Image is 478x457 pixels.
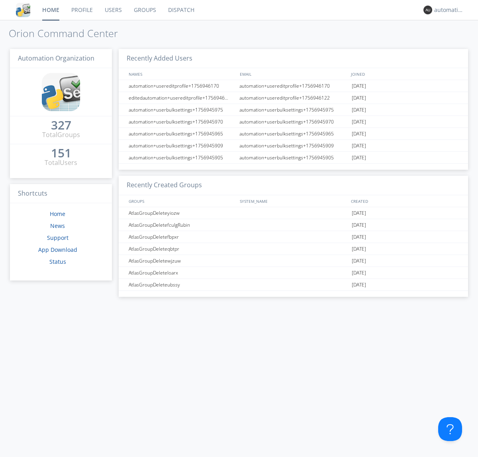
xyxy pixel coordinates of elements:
div: SYSTEM_NAME [238,195,349,207]
div: AtlasGroupDeletewjzuw [127,255,237,267]
a: 151 [51,149,71,158]
img: cddb5a64eb264b2086981ab96f4c1ba7 [16,3,30,17]
div: automation+userbulksettings+1756945909 [127,140,237,151]
div: GROUPS [127,195,236,207]
div: automation+usereditprofile+1756946170 [127,80,237,92]
a: AtlasGroupDeleteloarx[DATE] [119,267,468,279]
div: JOINED [349,68,460,80]
div: automation+usereditprofile+1756946122 [237,92,350,104]
a: App Download [38,246,77,253]
a: automation+userbulksettings+1756945905automation+userbulksettings+1756945905[DATE] [119,152,468,164]
div: Total Users [45,158,77,167]
img: cddb5a64eb264b2086981ab96f4c1ba7 [42,73,80,111]
div: 327 [51,121,71,129]
div: automation+userbulksettings+1756945965 [127,128,237,139]
div: AtlasGroupDeleteyiozw [127,207,237,219]
div: automation+userbulksettings+1756945909 [237,140,350,151]
span: [DATE] [352,243,366,255]
a: Status [49,258,66,265]
div: automation+userbulksettings+1756945970 [237,116,350,127]
a: AtlasGroupDeleteqbtpr[DATE] [119,243,468,255]
a: automation+userbulksettings+1756945970automation+userbulksettings+1756945970[DATE] [119,116,468,128]
a: Support [47,234,69,241]
span: [DATE] [352,92,366,104]
span: [DATE] [352,231,366,243]
a: automation+usereditprofile+1756946170automation+usereditprofile+1756946170[DATE] [119,80,468,92]
div: 151 [51,149,71,157]
a: automation+userbulksettings+1756945965automation+userbulksettings+1756945965[DATE] [119,128,468,140]
a: News [50,222,65,229]
img: 373638.png [423,6,432,14]
span: [DATE] [352,267,366,279]
div: automation+userbulksettings+1756945975 [127,104,237,116]
a: 327 [51,121,71,130]
a: AtlasGroupDeletewjzuw[DATE] [119,255,468,267]
h3: Recently Created Groups [119,176,468,195]
a: Home [50,210,65,218]
h3: Recently Added Users [119,49,468,69]
span: [DATE] [352,255,366,267]
a: AtlasGroupDeletefbpxr[DATE] [119,231,468,243]
div: automation+userbulksettings+1756945970 [127,116,237,127]
span: Automation Organization [18,54,94,63]
span: [DATE] [352,279,366,291]
a: AtlasGroupDeletefculgRubin[DATE] [119,219,468,231]
div: CREATED [349,195,460,207]
div: AtlasGroupDeletefculgRubin [127,219,237,231]
div: Total Groups [42,130,80,139]
span: [DATE] [352,80,366,92]
h3: Shortcuts [10,184,112,204]
div: AtlasGroupDeletefbpxr [127,231,237,243]
a: editedautomation+usereditprofile+1756946122automation+usereditprofile+1756946122[DATE] [119,92,468,104]
div: automation+atlas0004 [434,6,464,14]
iframe: Toggle Customer Support [438,417,462,441]
div: automation+userbulksettings+1756945975 [237,104,350,116]
div: automation+usereditprofile+1756946170 [237,80,350,92]
a: AtlasGroupDeleteyiozw[DATE] [119,207,468,219]
div: automation+userbulksettings+1756945905 [127,152,237,163]
div: AtlasGroupDeleteqbtpr [127,243,237,255]
div: automation+userbulksettings+1756945965 [237,128,350,139]
div: AtlasGroupDeleteubssy [127,279,237,290]
div: automation+userbulksettings+1756945905 [237,152,350,163]
div: AtlasGroupDeleteloarx [127,267,237,279]
span: [DATE] [352,116,366,128]
span: [DATE] [352,128,366,140]
span: [DATE] [352,219,366,231]
div: editedautomation+usereditprofile+1756946122 [127,92,237,104]
span: [DATE] [352,207,366,219]
a: automation+userbulksettings+1756945909automation+userbulksettings+1756945909[DATE] [119,140,468,152]
span: [DATE] [352,104,366,116]
a: automation+userbulksettings+1756945975automation+userbulksettings+1756945975[DATE] [119,104,468,116]
span: [DATE] [352,152,366,164]
div: NAMES [127,68,236,80]
a: AtlasGroupDeleteubssy[DATE] [119,279,468,291]
span: [DATE] [352,140,366,152]
div: EMAIL [238,68,349,80]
